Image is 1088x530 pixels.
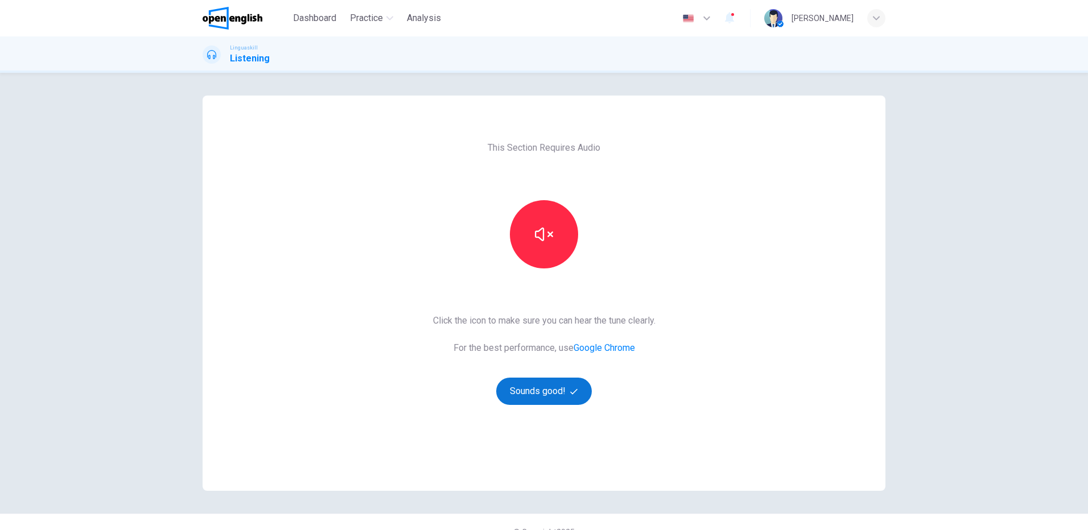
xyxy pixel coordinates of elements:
button: Sounds good! [496,378,592,405]
a: OpenEnglish logo [203,7,289,30]
button: Practice [345,8,398,28]
span: Practice [350,11,383,25]
button: Dashboard [289,8,341,28]
button: Analysis [402,8,446,28]
div: [PERSON_NAME] [792,11,854,25]
a: Google Chrome [574,342,635,353]
span: Dashboard [293,11,336,25]
span: Linguaskill [230,44,258,52]
span: For the best performance, use [433,341,656,355]
img: Profile picture [764,9,782,27]
img: OpenEnglish logo [203,7,262,30]
span: Click the icon to make sure you can hear the tune clearly. [433,314,656,328]
img: en [681,14,695,23]
span: This Section Requires Audio [488,141,600,155]
h1: Listening [230,52,270,65]
span: Analysis [407,11,441,25]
